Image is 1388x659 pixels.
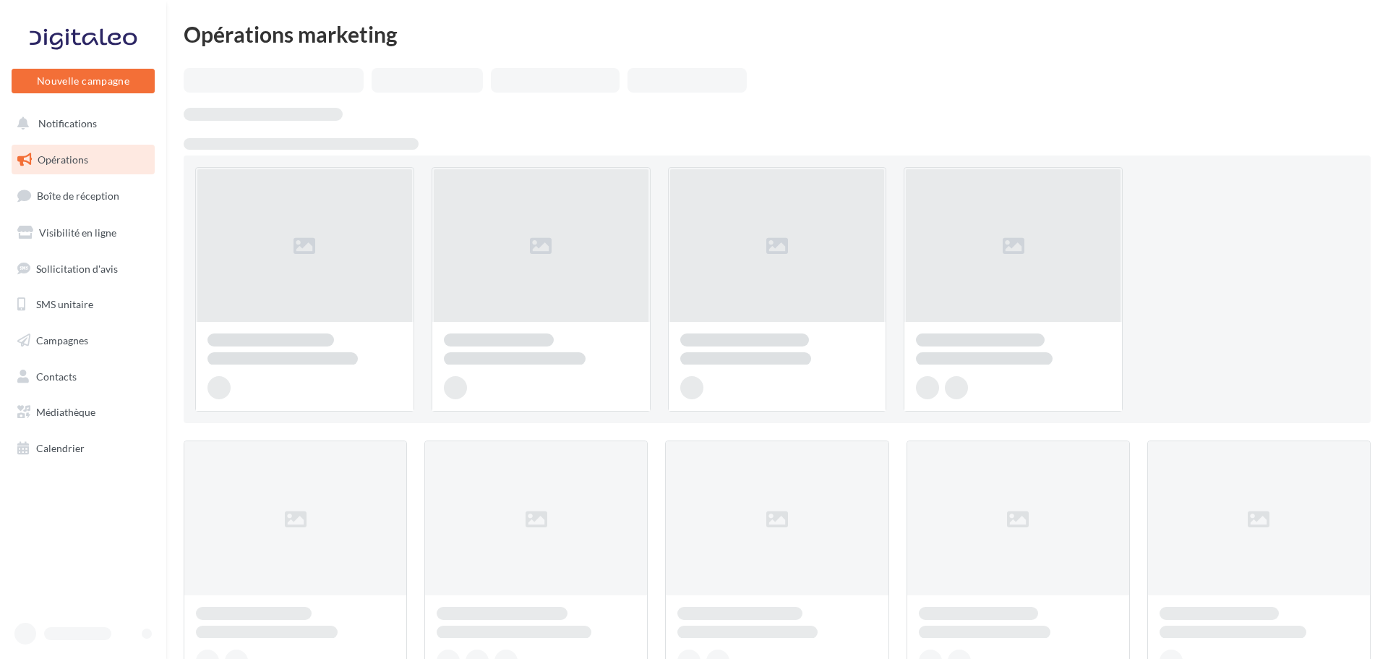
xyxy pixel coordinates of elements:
span: Médiathèque [36,406,95,418]
span: Calendrier [36,442,85,454]
button: Notifications [9,109,152,139]
span: Campagnes [36,334,88,346]
span: Sollicitation d'avis [36,262,118,274]
span: Visibilité en ligne [39,226,116,239]
span: Notifications [38,117,97,129]
a: Médiathèque [9,397,158,428]
a: Campagnes [9,326,158,356]
a: Visibilité en ligne [9,218,158,248]
span: Opérations [38,153,88,166]
button: Nouvelle campagne [12,69,155,93]
div: Opérations marketing [184,23,1371,45]
a: Contacts [9,362,158,392]
span: Contacts [36,370,77,383]
a: Boîte de réception [9,180,158,211]
span: Boîte de réception [37,190,119,202]
span: SMS unitaire [36,298,93,310]
a: Opérations [9,145,158,175]
a: Sollicitation d'avis [9,254,158,284]
a: Calendrier [9,433,158,464]
a: SMS unitaire [9,289,158,320]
